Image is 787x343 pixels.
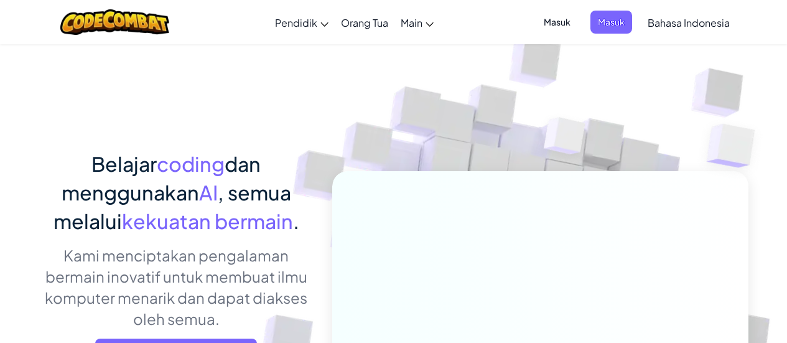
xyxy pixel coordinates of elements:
[122,209,293,233] span: kekuatan bermain
[394,6,440,39] a: Main
[60,9,169,35] img: CodeCombat logo
[536,11,578,34] button: Masuk
[269,6,335,39] a: Pendidik
[293,209,299,233] span: .
[520,93,610,186] img: Overlap cubes
[39,245,314,329] p: Kami menciptakan pengalaman bermain inovatif untuk membuat ilmu komputer menarik dan dapat diakse...
[335,6,394,39] a: Orang Tua
[641,6,736,39] a: Bahasa Indonesia
[91,151,157,176] span: Belajar
[401,16,422,29] span: Main
[157,151,225,176] span: coding
[590,11,632,34] button: Masuk
[648,16,730,29] span: Bahasa Indonesia
[199,180,218,205] span: AI
[275,16,317,29] span: Pendidik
